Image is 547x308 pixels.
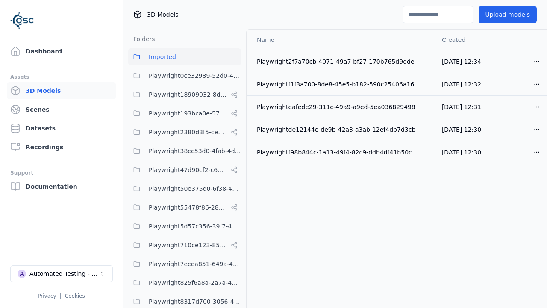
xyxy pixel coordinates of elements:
th: Created [435,30,492,50]
span: Playwright193bca0e-57fa-418d-8ea9-45122e711dc7 [149,108,227,118]
span: Playwright55478f86-28dc-49b8-8d1f-c7b13b14578c [149,202,227,213]
div: Playwrightde12144e-de9b-42a3-a3ab-12ef4db7d3cb [257,125,428,134]
a: Dashboard [7,43,116,60]
span: Playwright710ce123-85fd-4f8c-9759-23c3308d8830 [149,240,227,250]
span: [DATE] 12:30 [442,126,481,133]
button: Playwright5d57c356-39f7-47ed-9ab9-d0409ac6cddc [128,218,241,235]
a: Scenes [7,101,116,118]
span: [DATE] 12:31 [442,104,481,110]
a: 3D Models [7,82,116,99]
div: Support [10,168,112,178]
span: Imported [149,52,176,62]
span: Playwright7ecea851-649a-419a-985e-fcff41a98b20 [149,259,241,269]
button: Imported [128,48,241,65]
button: Upload models [479,6,537,23]
span: | [60,293,62,299]
span: Playwright5d57c356-39f7-47ed-9ab9-d0409ac6cddc [149,221,241,231]
span: Playwright2380d3f5-cebf-494e-b965-66be4d67505e [149,127,227,137]
button: Playwright2380d3f5-cebf-494e-b965-66be4d67505e [128,124,241,141]
span: 3D Models [147,10,178,19]
span: [DATE] 12:30 [442,149,481,156]
span: Playwright18909032-8d07-45c5-9c81-9eec75d0b16b [149,89,227,100]
button: Playwright47d90cf2-c635-4353-ba3b-5d4538945666 [128,161,241,178]
div: Playwright2f7a70cb-4071-49a7-bf27-170b765d9dde [257,57,428,66]
button: Playwright50e375d0-6f38-48a7-96e0-b0dcfa24b72f [128,180,241,197]
div: Automated Testing - Playwright [29,269,99,278]
a: Privacy [38,293,56,299]
button: Playwright0ce32989-52d0-45cf-b5b9-59d5033d313a [128,67,241,84]
button: Playwright193bca0e-57fa-418d-8ea9-45122e711dc7 [128,105,241,122]
button: Playwright7ecea851-649a-419a-985e-fcff41a98b20 [128,255,241,272]
div: Playwrighteafede29-311c-49a9-a9ed-5ea036829498 [257,103,428,111]
div: Assets [10,72,112,82]
span: Playwright50e375d0-6f38-48a7-96e0-b0dcfa24b72f [149,184,241,194]
h3: Folders [128,35,155,43]
a: Documentation [7,178,116,195]
span: [DATE] 12:32 [442,81,481,88]
span: Playwright0ce32989-52d0-45cf-b5b9-59d5033d313a [149,71,241,81]
div: A [18,269,26,278]
button: Playwright55478f86-28dc-49b8-8d1f-c7b13b14578c [128,199,241,216]
button: Playwright18909032-8d07-45c5-9c81-9eec75d0b16b [128,86,241,103]
a: Datasets [7,120,116,137]
span: Playwright38cc53d0-4fab-4ddd-b5dc-6682aa7206b3 [149,146,241,156]
img: Logo [10,9,34,33]
span: Playwright825f6a8a-2a7a-425c-94f7-650318982f69 [149,278,241,288]
button: Playwright38cc53d0-4fab-4ddd-b5dc-6682aa7206b3 [128,142,241,160]
span: Playwright8317d700-3056-4f94-9c3e-558a893e6eb8 [149,296,241,307]
a: Cookies [65,293,85,299]
button: Playwright825f6a8a-2a7a-425c-94f7-650318982f69 [128,274,241,291]
span: [DATE] 12:34 [442,58,481,65]
button: Select a workspace [10,265,113,282]
div: Playwrightf98b844c-1a13-49f4-82c9-ddb4df41b50c [257,148,428,157]
button: Playwright710ce123-85fd-4f8c-9759-23c3308d8830 [128,237,241,254]
a: Recordings [7,139,116,156]
div: Playwrightf1f3a700-8de8-45e5-b182-590c25406a16 [257,80,428,89]
span: Playwright47d90cf2-c635-4353-ba3b-5d4538945666 [149,165,227,175]
th: Name [247,30,435,50]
